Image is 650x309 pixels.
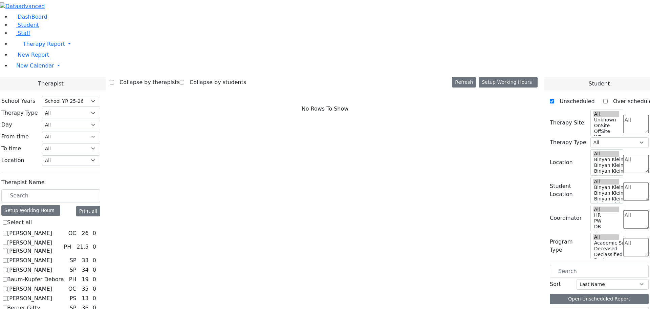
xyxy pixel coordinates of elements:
option: All [593,151,619,157]
div: Setup Working Hours [1,205,60,216]
div: OC [66,285,79,293]
div: 0 [91,256,97,265]
option: All [593,179,619,185]
option: OnSite [593,123,619,129]
label: [PERSON_NAME] [7,229,52,237]
option: Binyan Klein 4 [593,190,619,196]
div: 0 [91,275,97,284]
div: 21.5 [75,243,90,251]
button: Setup Working Hours [479,77,538,88]
label: Therapy Type [550,138,586,147]
textarea: Search [623,238,649,256]
span: Student [588,80,610,88]
option: WP [593,134,619,140]
label: [PERSON_NAME] [7,285,52,293]
option: All [593,207,619,212]
a: Student [11,22,39,28]
label: Therapy Type [1,109,38,117]
div: SP [67,256,79,265]
label: Coordinator [550,214,582,222]
div: PS [67,294,79,303]
div: 19 [80,275,90,284]
label: [PERSON_NAME] [7,294,52,303]
div: 26 [80,229,90,237]
div: PH [66,275,79,284]
span: Student [18,22,39,28]
textarea: Search [623,182,649,201]
a: DashBoard [11,14,47,20]
label: Program Type [550,238,586,254]
option: Academic Support [593,240,619,246]
div: PH [61,243,74,251]
input: Search [550,265,649,278]
label: Day [1,121,12,129]
label: Unscheduled [554,96,595,107]
div: 34 [80,266,90,274]
div: 0 [91,266,97,274]
span: DashBoard [18,14,47,20]
label: From time [1,133,29,141]
button: Refresh [452,77,476,88]
label: Collapse by therapists [114,77,180,88]
option: Binyan Klein 3 [593,196,619,202]
button: Print all [76,206,100,216]
option: Declassified [593,252,619,257]
label: [PERSON_NAME] [7,256,52,265]
option: Binyan Klein 5 [593,185,619,190]
button: Open Unscheduled Report [550,294,649,304]
label: To time [1,144,21,153]
span: New Calendar [16,62,54,69]
label: [PERSON_NAME] [PERSON_NAME] [7,239,61,255]
div: SP [67,266,79,274]
div: 33 [80,256,90,265]
label: [PERSON_NAME] [7,266,52,274]
span: Therapist [38,80,63,88]
div: 13 [80,294,90,303]
option: Binyan Klein 4 [593,162,619,168]
span: No Rows To Show [302,105,349,113]
label: Student Location [550,182,586,198]
option: PW [593,218,619,224]
div: 0 [91,285,97,293]
div: OC [66,229,79,237]
option: Binyan Klein 3 [593,168,619,174]
option: Declines [593,257,619,263]
option: Deceased [593,246,619,252]
option: Binyan Klein 2 [593,202,619,208]
textarea: Search [623,210,649,229]
div: 0 [91,229,97,237]
label: Select all [7,218,32,227]
a: Therapy Report [11,37,650,51]
a: New Report [11,52,49,58]
option: Binyan Klein 2 [593,174,619,180]
label: School Years [1,97,35,105]
label: Baum-Kupfer Debora [7,275,64,284]
a: Staff [11,30,30,36]
textarea: Search [623,115,649,133]
textarea: Search [623,155,649,173]
option: Binyan Klein 5 [593,157,619,162]
option: HR [593,212,619,218]
label: Therapist Name [1,178,45,187]
option: OffSite [593,129,619,134]
span: Staff [18,30,30,36]
div: 0 [91,294,97,303]
option: All [593,111,619,117]
span: New Report [18,52,49,58]
option: All [593,234,619,240]
span: Therapy Report [23,41,65,47]
a: New Calendar [11,59,650,73]
div: 35 [80,285,90,293]
option: DB [593,224,619,230]
input: Search [1,189,100,202]
div: 0 [91,243,97,251]
label: Collapse by students [184,77,246,88]
option: Unknown [593,117,619,123]
label: Location [550,158,573,167]
label: Location [1,156,24,165]
label: Sort [550,280,561,288]
label: Therapy Site [550,119,584,127]
option: AH [593,230,619,235]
